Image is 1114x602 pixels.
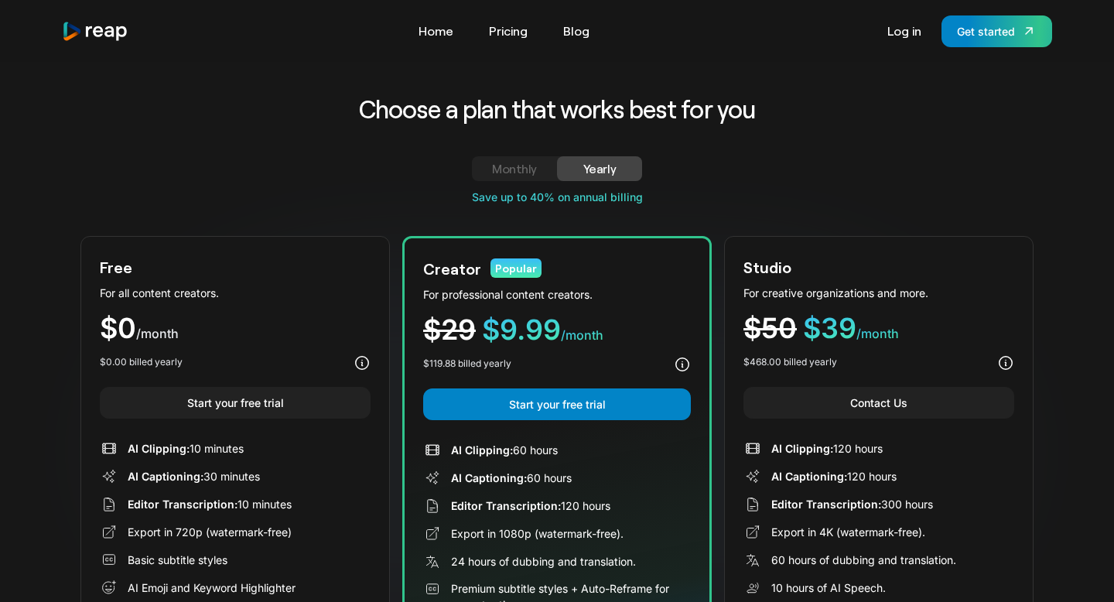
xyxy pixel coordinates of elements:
div: $119.88 billed yearly [423,357,511,371]
div: Monthly [490,159,538,178]
a: Get started [941,15,1052,47]
div: For creative organizations and more. [743,285,1014,301]
div: Export in 1080p (watermark-free). [451,525,624,542]
a: home [62,21,128,42]
span: /month [136,326,179,341]
span: $9.99 [482,313,561,347]
span: /month [856,326,899,341]
div: $468.00 billed yearly [743,355,837,369]
div: 120 hours [771,468,897,484]
div: Yearly [576,159,624,178]
div: 30 minutes [128,468,260,484]
img: reap logo [62,21,128,42]
div: Popular [490,258,542,278]
span: Editor Transcription: [771,498,881,511]
span: /month [561,327,603,343]
a: Start your free trial [100,387,371,419]
div: 60 hours of dubbing and translation. [771,552,956,568]
div: 300 hours [771,496,933,512]
div: Export in 4K (watermark-free). [771,524,925,540]
div: 24 hours of dubbing and translation. [451,553,636,570]
div: $0.00 billed yearly [100,355,183,369]
div: Creator [423,257,481,280]
span: Editor Transcription: [128,498,237,511]
div: Get started [957,23,1015,39]
span: AI Captioning: [128,470,203,483]
a: Home [411,19,461,43]
div: Basic subtitle styles [128,552,227,568]
span: AI Captioning: [771,470,847,483]
div: 120 hours [451,498,610,514]
div: Export in 720p (watermark-free) [128,524,292,540]
div: 120 hours [771,440,883,457]
div: 10 minutes [128,496,292,512]
div: 10 hours of AI Speech. [771,580,886,596]
div: Studio [743,255,791,279]
div: 60 hours [451,470,572,486]
span: AI Captioning: [451,471,527,484]
div: For all content creators. [100,285,371,301]
div: Free [100,255,132,279]
div: $0 [100,314,371,343]
a: Pricing [481,19,535,43]
div: AI Emoji and Keyword Highlighter [128,580,296,596]
div: 10 minutes [128,440,244,457]
a: Blog [555,19,597,43]
span: AI Clipping: [128,442,190,455]
span: $50 [743,311,797,345]
div: 60 hours [451,442,558,458]
a: Start your free trial [423,388,691,420]
span: Editor Transcription: [451,499,561,512]
span: AI Clipping: [771,442,833,455]
span: $29 [423,313,476,347]
span: $39 [803,311,856,345]
a: Contact Us [743,387,1014,419]
a: Log in [880,19,929,43]
div: For professional content creators. [423,286,691,303]
div: Save up to 40% on annual billing [80,189,1034,205]
span: AI Clipping: [451,443,513,457]
h2: Choose a plan that works best for you [238,93,877,125]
